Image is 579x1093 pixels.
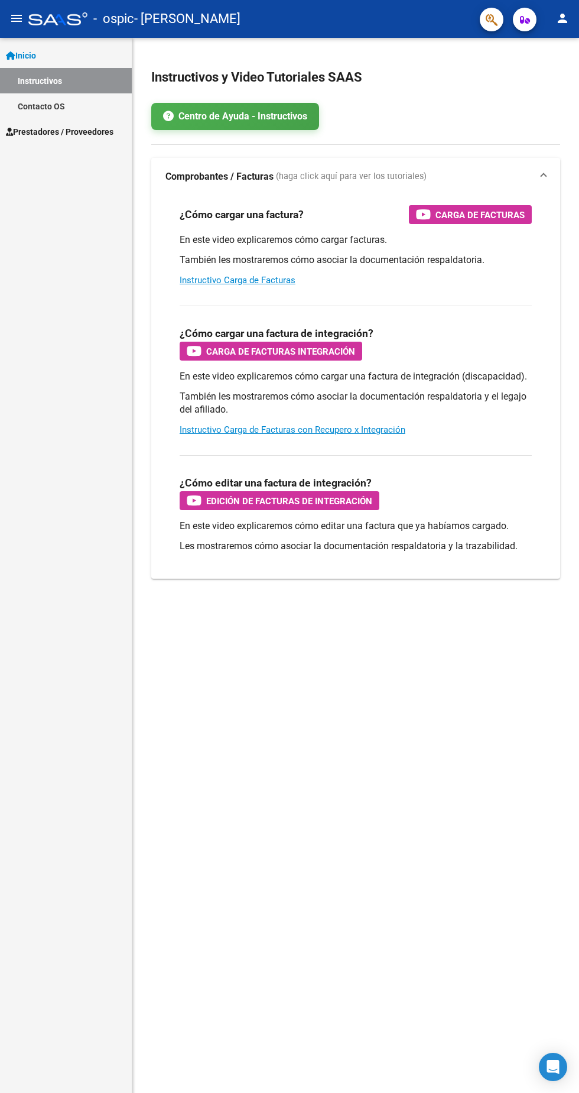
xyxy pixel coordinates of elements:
[151,158,560,196] mat-expansion-panel-header: Comprobantes / Facturas (haga click aquí para ver los tutoriales)
[6,49,36,62] span: Inicio
[151,196,560,579] div: Comprobantes / Facturas (haga click aquí para ver los tutoriales)
[180,475,372,491] h3: ¿Cómo editar una factura de integración?
[206,344,355,359] span: Carga de Facturas Integración
[151,66,560,89] h2: Instructivos y Video Tutoriales SAAS
[435,207,525,222] span: Carga de Facturas
[180,390,532,416] p: También les mostraremos cómo asociar la documentación respaldatoria y el legajo del afiliado.
[180,424,405,435] a: Instructivo Carga de Facturas con Recupero x Integración
[180,342,362,361] button: Carga de Facturas Integración
[276,170,427,183] span: (haga click aquí para ver los tutoriales)
[180,275,295,286] a: Instructivo Carga de Facturas
[93,6,134,32] span: - ospic
[180,325,373,342] h3: ¿Cómo cargar una factura de integración?
[206,494,372,508] span: Edición de Facturas de integración
[180,491,379,510] button: Edición de Facturas de integración
[180,206,304,223] h3: ¿Cómo cargar una factura?
[180,370,532,383] p: En este video explicaremos cómo cargar una factura de integración (discapacidad).
[134,6,240,32] span: - [PERSON_NAME]
[6,125,113,138] span: Prestadores / Proveedores
[9,11,24,25] mat-icon: menu
[555,11,570,25] mat-icon: person
[180,254,532,267] p: También les mostraremos cómo asociar la documentación respaldatoria.
[151,103,319,130] a: Centro de Ayuda - Instructivos
[180,520,532,533] p: En este video explicaremos cómo editar una factura que ya habíamos cargado.
[180,540,532,553] p: Les mostraremos cómo asociar la documentación respaldatoria y la trazabilidad.
[409,205,532,224] button: Carga de Facturas
[180,233,532,247] p: En este video explicaremos cómo cargar facturas.
[165,170,274,183] strong: Comprobantes / Facturas
[539,1053,567,1081] div: Open Intercom Messenger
